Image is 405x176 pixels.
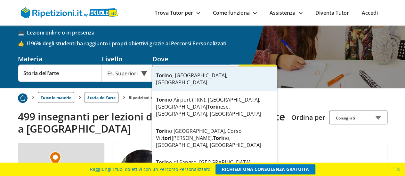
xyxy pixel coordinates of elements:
strong: Tori [156,159,166,166]
nav: breadcrumb d-none d-tablet-block [18,88,387,103]
a: Come funziona [213,9,257,16]
a: Accedi [362,9,378,16]
span: Raggiungi i tuoi obiettivi con un Percorso Personalizzato [90,164,210,174]
img: logo Skuola.net | Ripetizioni.it [21,7,118,18]
a: Assistenza [270,9,303,16]
a: Trova Tutor per [155,9,200,16]
div: Es. Superiori [102,65,152,82]
div: Materia [18,55,102,63]
span: 👍 [18,40,27,47]
img: Piu prenotato [18,93,28,103]
input: Es. Matematica [18,65,102,82]
strong: Tori [156,96,166,103]
label: Ordina per [291,113,325,122]
span: 💻 [18,29,27,36]
button: Cerca [239,65,277,82]
div: no, [GEOGRAPHIC_DATA], [GEOGRAPHIC_DATA] [152,67,277,91]
span: Lezioni online o in presenza [27,29,387,36]
strong: tori [162,134,172,142]
span: Il 96% degli studenti ha raggiunto i propri obiettivi grazie ai Percorsi Personalizzati [27,40,387,47]
a: logo Skuola.net | Ripetizioni.it [21,9,118,16]
a: RICHIEDI UNA CONSULENZA GRATUITA [215,164,315,174]
div: no [GEOGRAPHIC_DATA], Corso Vit [PERSON_NAME], no, [GEOGRAPHIC_DATA], [GEOGRAPHIC_DATA] [152,122,277,154]
strong: Tori [207,103,217,110]
h2: 499 insegnanti per lezioni di Storia Dell'arte vicino a te a [GEOGRAPHIC_DATA] [18,111,287,135]
div: no Airport (TRN), [GEOGRAPHIC_DATA], [GEOGRAPHIC_DATA] nese, [GEOGRAPHIC_DATA], [GEOGRAPHIC_DATA] [152,91,277,122]
a: Diventa Tutor [315,9,349,16]
a: Storia dell'arte [85,92,118,103]
strong: Tori [213,134,223,142]
div: Livello [102,55,152,63]
li: Ripetizioni e lezioni private di Storia dell'arte a [GEOGRAPHIC_DATA] [129,95,260,100]
strong: Tori [156,127,166,134]
input: Es. Indirizzo o CAP [152,65,230,82]
div: Consigliati [329,111,387,124]
a: Tutte le materie [38,92,74,103]
img: Marker [49,151,61,167]
div: Dove [152,55,239,63]
strong: Tori [156,72,166,79]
